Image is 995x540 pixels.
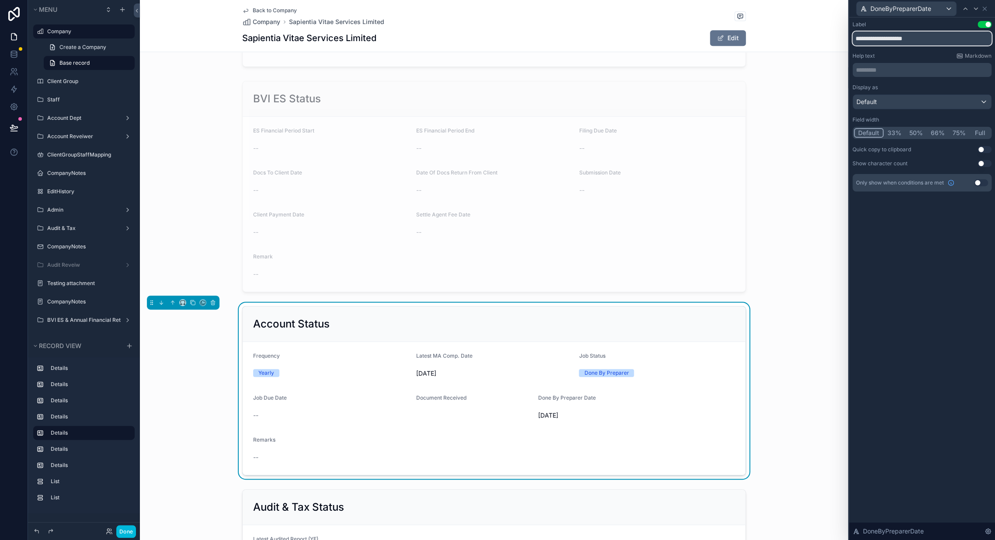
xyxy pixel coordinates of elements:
[47,28,129,35] label: Company
[47,188,129,195] label: EditHistory
[31,3,100,16] button: Menu
[965,52,992,59] span: Markdown
[852,84,878,91] label: Display as
[47,170,129,177] label: CompanyNotes
[852,94,992,109] button: Default
[253,453,258,462] span: --
[39,342,81,349] span: Record view
[242,17,280,26] a: Company
[253,411,258,420] span: --
[28,357,140,513] div: scrollable content
[242,7,297,14] a: Back to Company
[116,525,136,538] button: Done
[47,225,117,232] label: Audit & Tax
[51,413,128,420] label: Details
[253,352,280,359] span: Frequency
[856,98,877,106] span: Default
[956,52,992,59] a: Markdown
[47,133,117,140] label: Account Reveiwer
[854,128,884,138] button: Default
[47,78,129,85] label: Client Group
[51,397,128,404] label: Details
[416,369,572,378] span: [DATE]
[51,494,128,501] label: List
[253,317,330,331] h2: Account Status
[47,151,129,158] label: ClientGroupStaffMapping
[852,116,879,123] label: Field width
[242,32,376,44] h1: Sapientia Vitae Services Limited
[584,369,629,377] div: Done By Preparer
[852,146,911,153] div: Quick copy to clipboard
[51,462,128,469] label: Details
[44,40,135,54] a: Create a Company
[870,4,931,13] span: DoneByPreparerDate
[856,179,944,186] span: Only show when conditions are met
[51,478,128,485] label: List
[538,411,654,420] span: [DATE]
[579,352,605,359] span: Job Status
[416,394,466,401] span: Document Received
[47,96,129,103] label: Staff
[253,394,287,401] span: Job Due Date
[253,17,280,26] span: Company
[970,128,990,138] button: Full
[44,56,135,70] a: Base record
[253,436,275,443] span: Remarks
[852,160,908,167] div: Show character count
[416,352,473,359] span: Latest MA Comp. Date
[47,206,117,213] label: Admin
[51,429,128,436] label: Details
[856,1,957,16] button: DoneByPreparerDate
[47,261,117,268] label: Audit Reveiw
[852,63,992,77] div: scrollable content
[51,381,128,388] label: Details
[31,340,121,352] button: Record view
[59,44,106,51] span: Create a Company
[51,365,128,372] label: Details
[905,128,927,138] button: 50%
[51,446,128,453] label: Details
[47,115,117,122] label: Account Dept
[927,128,949,138] button: 66%
[258,369,274,377] div: Yearly
[710,30,746,46] button: Edit
[59,59,90,66] span: Base record
[47,298,129,305] label: CompanyNotes
[949,128,970,138] button: 75%
[538,394,596,401] span: Done By Preparer Date
[852,52,875,59] label: Help text
[884,128,905,138] button: 33%
[47,317,121,324] label: BVI ES & Annual Financial Return 2025
[39,6,57,13] span: Menu
[863,527,924,536] span: DoneByPreparerDate
[47,243,129,250] label: CompanyNotes
[47,280,129,287] label: Testing attachment
[289,17,384,26] a: Sapientia Vitae Services Limited
[253,7,297,14] span: Back to Company
[852,21,866,28] div: Label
